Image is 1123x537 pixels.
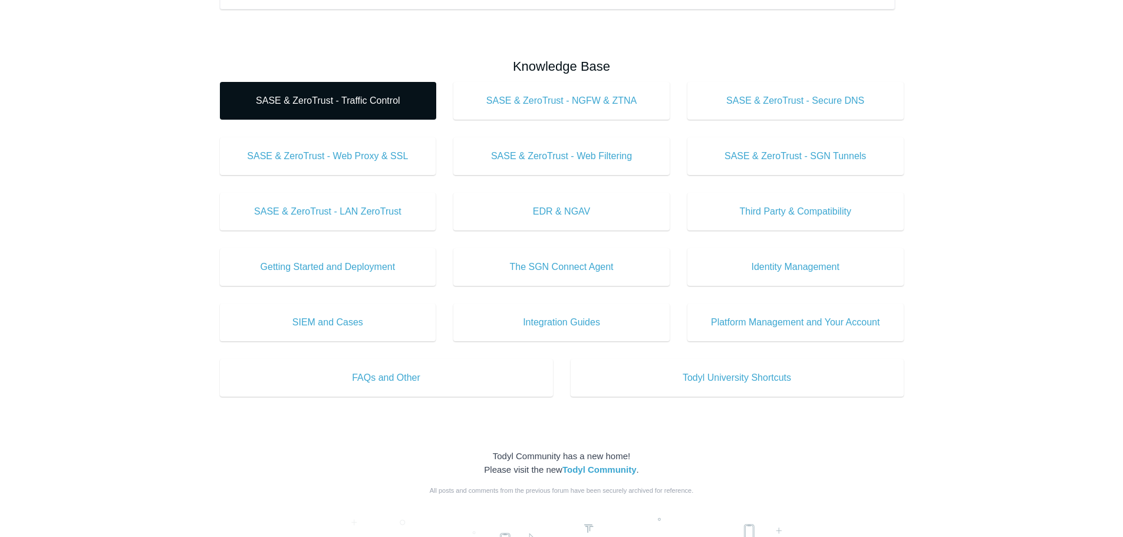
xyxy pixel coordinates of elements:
a: SIEM and Cases [220,304,436,341]
a: SASE & ZeroTrust - SGN Tunnels [687,137,904,175]
span: SASE & ZeroTrust - LAN ZeroTrust [238,205,419,219]
span: SASE & ZeroTrust - Web Filtering [471,149,652,163]
span: SASE & ZeroTrust - NGFW & ZTNA [471,94,652,108]
a: SASE & ZeroTrust - Secure DNS [687,82,904,120]
span: EDR & NGAV [471,205,652,219]
span: Platform Management and Your Account [705,315,886,330]
span: Getting Started and Deployment [238,260,419,274]
span: Identity Management [705,260,886,274]
span: The SGN Connect Agent [471,260,652,274]
a: SASE & ZeroTrust - Web Proxy & SSL [220,137,436,175]
span: Integration Guides [471,315,652,330]
a: Getting Started and Deployment [220,248,436,286]
a: Todyl Community [562,464,637,475]
a: Platform Management and Your Account [687,304,904,341]
a: Todyl University Shortcuts [571,359,904,397]
span: FAQs and Other [238,371,535,385]
span: SASE & ZeroTrust - Web Proxy & SSL [238,149,419,163]
a: SASE & ZeroTrust - Web Filtering [453,137,670,175]
a: Third Party & Compatibility [687,193,904,230]
span: SASE & ZeroTrust - Secure DNS [705,94,886,108]
span: SASE & ZeroTrust - Traffic Control [238,94,419,108]
span: SASE & ZeroTrust - SGN Tunnels [705,149,886,163]
a: The SGN Connect Agent [453,248,670,286]
span: Third Party & Compatibility [705,205,886,219]
a: Identity Management [687,248,904,286]
a: FAQs and Other [220,359,553,397]
h2: Knowledge Base [220,57,904,76]
span: SIEM and Cases [238,315,419,330]
a: SASE & ZeroTrust - LAN ZeroTrust [220,193,436,230]
div: All posts and comments from the previous forum have been securely archived for reference. [220,486,904,496]
a: SASE & ZeroTrust - NGFW & ZTNA [453,82,670,120]
div: Todyl Community has a new home! Please visit the new . [220,450,904,476]
span: Todyl University Shortcuts [588,371,886,385]
a: SASE & ZeroTrust - Traffic Control [220,82,436,120]
a: Integration Guides [453,304,670,341]
a: EDR & NGAV [453,193,670,230]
